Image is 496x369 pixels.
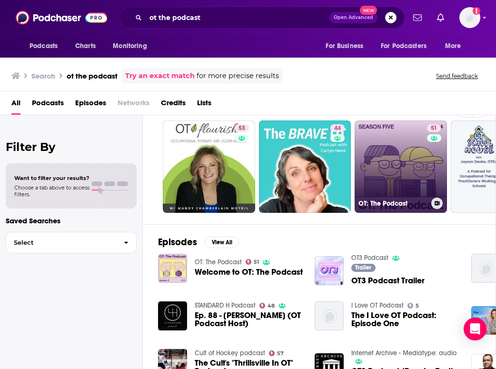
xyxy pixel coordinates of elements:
[351,349,456,357] a: Internet Archive - Mediatype: audio
[259,120,351,213] a: 44
[315,301,344,330] img: The I Love OT Podcast: Episode One
[459,7,480,28] span: Logged in as autumncomm
[433,10,448,26] a: Show notifications dropdown
[334,124,341,133] span: 44
[146,10,329,25] input: Search podcasts, credits, & more...
[205,237,239,248] button: View All
[106,37,159,55] button: open menu
[197,70,279,81] span: for more precise results
[375,37,440,55] button: open menu
[268,304,275,308] span: 48
[163,120,255,213] a: 53
[195,311,303,328] span: Ep. 88 - [PERSON_NAME] (OT Podcast Host)
[326,40,363,53] span: For Business
[246,259,259,265] a: 51
[319,37,375,55] button: open menu
[119,7,405,29] div: Search podcasts, credits, & more...
[351,301,404,309] a: I Love OT Podcast
[195,268,303,276] a: Welcome to OT: The Podcast
[315,256,344,285] img: OT3 Podcast Trailer
[269,350,284,356] a: 57
[416,304,419,308] span: 5
[473,7,480,15] svg: Add a profile image
[409,10,426,26] a: Show notifications dropdown
[118,95,149,115] span: Networks
[11,95,20,115] a: All
[254,260,259,264] span: 51
[334,15,373,20] span: Open Advanced
[351,254,388,262] a: OT3 Podcast
[6,140,137,154] h2: Filter By
[16,9,107,27] img: Podchaser - Follow, Share and Rate Podcasts
[433,72,481,80] button: Send feedback
[30,40,58,53] span: Podcasts
[6,232,137,253] button: Select
[158,236,197,248] h2: Episodes
[6,239,116,246] span: Select
[32,95,64,115] a: Podcasts
[351,277,425,285] a: OT3 Podcast Trailer
[329,12,377,23] button: Open AdvancedNew
[464,318,486,340] div: Open Intercom Messenger
[14,175,89,181] span: Want to filter your results?
[427,124,441,132] a: 51
[438,37,473,55] button: open menu
[351,311,460,328] a: The I Love OT Podcast: Episode One
[259,303,275,309] a: 48
[14,184,89,198] span: Choose a tab above to access filters.
[31,71,55,80] h3: Search
[238,124,245,133] span: 53
[459,7,480,28] img: User Profile
[381,40,427,53] span: For Podcasters
[75,40,96,53] span: Charts
[459,7,480,28] button: Show profile menu
[125,70,195,81] a: Try an exact match
[69,37,101,55] a: Charts
[158,301,187,330] img: Ep. 88 - Andy Green (OT Podcast Host)
[75,95,106,115] a: Episodes
[195,349,265,357] a: Cult of Hockey podcast
[355,265,371,270] span: Trailer
[330,124,345,132] a: 44
[355,120,447,213] a: 51OT: The Podcast
[67,71,118,80] h3: ot the podcast
[195,311,303,328] a: Ep. 88 - Andy Green (OT Podcast Host)
[360,6,377,15] span: New
[195,301,256,309] a: STANDARD H Podcast
[358,199,427,208] h3: OT: The Podcast
[407,303,419,309] a: 5
[235,124,249,132] a: 53
[113,40,147,53] span: Monitoring
[158,236,239,248] a: EpisodesView All
[431,124,437,133] span: 51
[445,40,461,53] span: More
[161,95,186,115] a: Credits
[6,216,137,225] p: Saved Searches
[23,37,70,55] button: open menu
[158,254,187,283] img: Welcome to OT: The Podcast
[195,258,242,266] a: OT: The Podcast
[277,351,284,356] span: 57
[197,95,211,115] a: Lists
